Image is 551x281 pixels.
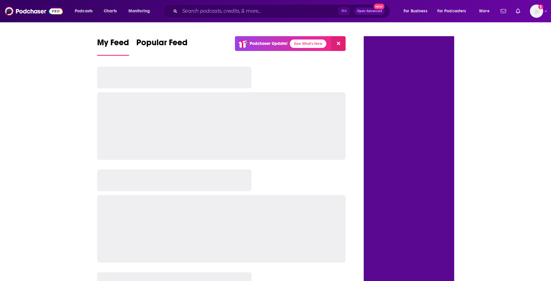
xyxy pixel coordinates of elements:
[180,6,338,16] input: Search podcasts, credits, & more...
[5,5,63,17] img: Podchaser - Follow, Share and Rate Podcasts
[169,4,396,18] div: Search podcasts, credits, & more...
[124,6,158,16] button: open menu
[498,6,508,16] a: Show notifications dropdown
[357,10,382,13] span: Open Advanced
[97,37,129,51] span: My Feed
[104,7,117,15] span: Charts
[136,37,188,56] a: Popular Feed
[513,6,523,16] a: Show notifications dropdown
[136,37,188,51] span: Popular Feed
[338,7,350,15] span: ⌘ K
[290,39,326,48] a: See What's New
[399,6,435,16] button: open menu
[354,8,385,15] button: Open AdvancedNew
[71,6,100,16] button: open menu
[100,6,120,16] a: Charts
[75,7,93,15] span: Podcasts
[437,7,466,15] span: For Podcasters
[404,7,427,15] span: For Business
[475,6,497,16] button: open menu
[530,5,543,18] span: Logged in as patiencebaldacci
[479,7,489,15] span: More
[97,37,129,56] a: My Feed
[538,5,543,9] svg: Add a profile image
[530,5,543,18] img: User Profile
[250,41,287,46] p: Podchaser Update!
[530,5,543,18] button: Show profile menu
[374,4,385,9] span: New
[128,7,150,15] span: Monitoring
[433,6,475,16] button: open menu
